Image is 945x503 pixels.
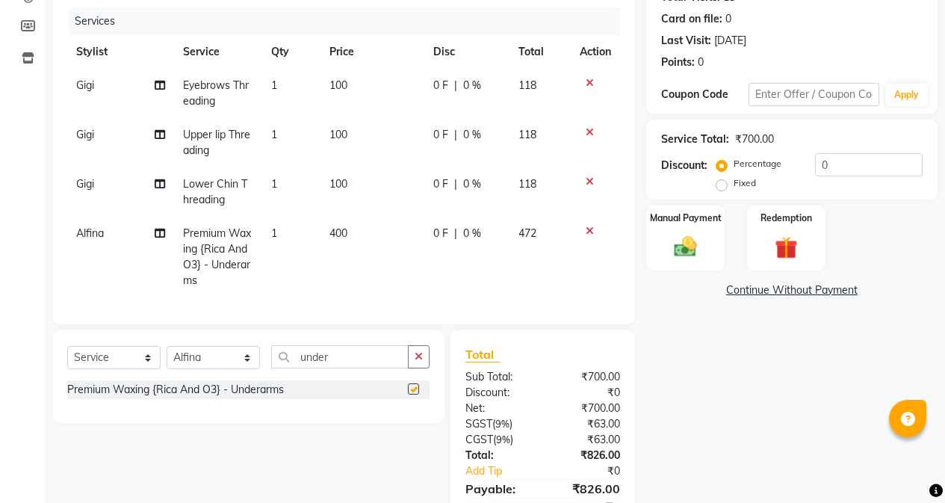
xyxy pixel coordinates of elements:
span: Premium Waxing {Rica And O3} - Underarms [183,226,251,287]
span: 118 [518,128,536,141]
div: Sub Total: [454,369,543,385]
div: ₹700.00 [542,369,631,385]
span: 0 % [463,226,481,241]
span: 1 [271,78,277,92]
label: Manual Payment [650,212,722,225]
th: Qty [262,35,320,69]
span: Gigi [76,78,94,92]
label: Redemption [760,212,812,225]
span: CGST [465,433,493,446]
div: 0 [725,11,731,27]
input: Search or Scan [271,345,409,368]
span: 100 [329,177,347,191]
div: Points: [661,55,695,70]
div: Discount: [661,158,707,173]
div: ₹700.00 [542,401,631,416]
span: Gigi [76,128,94,141]
span: | [454,176,457,192]
div: Card on file: [661,11,722,27]
div: Last Visit: [661,33,711,49]
th: Disc [424,35,509,69]
div: ₹63.00 [542,416,631,432]
th: Action [571,35,620,69]
span: 1 [271,226,277,240]
div: Net: [454,401,543,416]
span: | [454,78,457,93]
span: 0 % [463,176,481,192]
label: Percentage [734,157,781,170]
th: Total [509,35,571,69]
span: Total [465,347,500,362]
span: | [454,127,457,143]
span: 472 [518,226,536,240]
div: Service Total: [661,132,729,147]
div: 0 [698,55,704,70]
div: ₹0 [557,463,631,479]
span: 9% [496,433,510,445]
span: Gigi [76,177,94,191]
div: ₹826.00 [542,448,631,463]
span: 118 [518,177,536,191]
div: ₹826.00 [542,480,631,498]
div: Discount: [454,385,543,401]
input: Enter Offer / Coupon Code [749,83,879,106]
span: 0 F [433,78,448,93]
span: 400 [329,226,347,240]
span: 1 [271,177,277,191]
span: 100 [329,78,347,92]
span: 1 [271,128,277,141]
div: Payable: [454,480,543,498]
a: Add Tip [454,463,557,479]
button: Apply [885,84,928,106]
span: | [454,226,457,241]
span: Eyebrows Threading [183,78,249,108]
span: 118 [518,78,536,92]
div: ( ) [454,432,543,448]
th: Stylist [67,35,174,69]
span: 9% [495,418,509,430]
div: ₹700.00 [735,132,774,147]
span: 0 F [433,226,448,241]
span: 0 % [463,78,481,93]
div: Services [69,7,631,35]
div: ( ) [454,416,543,432]
span: Lower Chin Threading [183,177,247,206]
span: SGST [465,417,492,431]
div: Coupon Code [661,87,749,102]
img: _cash.svg [667,234,704,260]
span: Upper lip Threading [183,128,250,157]
a: Continue Without Payment [649,283,935,298]
th: Service [174,35,261,69]
label: Fixed [734,176,756,190]
span: 0 F [433,176,448,192]
div: ₹63.00 [542,432,631,448]
span: 0 % [463,127,481,143]
div: Premium Waxing {Rica And O3} - Underarms [67,382,284,398]
img: _gift.svg [768,234,805,262]
th: Price [320,35,424,69]
div: ₹0 [542,385,631,401]
span: 0 F [433,127,448,143]
div: [DATE] [714,33,746,49]
span: 100 [329,128,347,141]
span: Alfina [76,226,104,240]
div: Total: [454,448,543,463]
